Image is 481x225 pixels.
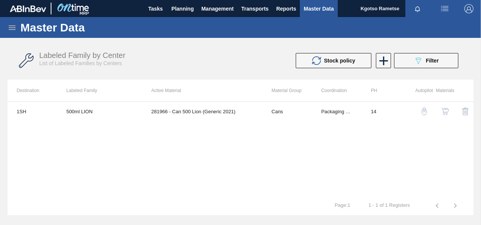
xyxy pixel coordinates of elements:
th: Labeled Family [57,80,142,102]
span: Transports [241,4,268,13]
div: Update stock policy [296,53,375,68]
img: delete-icon [461,107,470,116]
td: Packaging Materials [312,102,362,121]
td: 281966 - Can 500 Lion (Generic 2021) [142,102,262,121]
img: userActions [440,4,449,13]
div: View Materials [436,102,453,120]
img: shopping-cart-icon [441,108,449,115]
th: Autopilot [411,80,432,102]
td: 14 [362,102,411,121]
span: Tasks [147,4,164,13]
button: Stock policy [296,53,371,68]
button: Notifications [405,3,430,14]
span: Master Data [304,4,334,13]
td: 500ml LION [57,102,142,121]
th: Active Material [142,80,262,102]
button: shopping-cart-icon [436,102,454,120]
span: Planning [171,4,194,13]
th: Coordination [312,80,362,102]
button: auto-pilot-icon [415,102,433,120]
th: Material Group [262,80,312,102]
div: Autopilot Configuration [415,102,432,120]
button: delete-icon [456,102,475,120]
span: Stock policy [324,58,355,64]
div: Filter labeled family by center [390,53,462,68]
span: List of Labeled Families by Centers [39,60,122,66]
img: auto-pilot-icon [420,108,428,115]
span: Reports [276,4,296,13]
img: Logout [464,4,473,13]
div: New labeled family by center [375,53,390,68]
th: Destination [8,80,57,102]
td: 1 - 1 of 1 Registers [359,196,419,208]
div: Delete Labeled Family X Center [456,102,473,120]
th: PH [362,80,411,102]
button: Filter [394,53,458,68]
td: 1SH [8,102,57,121]
th: Materials [432,80,453,102]
img: TNhmsLtSVTkK8tSr43FrP2fwEKptu5GPRR3wAAAABJRU5ErkJggg== [10,5,46,12]
span: Management [201,4,234,13]
span: Labeled Family by Center [39,51,126,59]
h1: Master Data [20,23,155,32]
td: Cans [262,102,312,121]
td: Page : 1 [326,196,359,208]
span: Filter [426,58,439,64]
